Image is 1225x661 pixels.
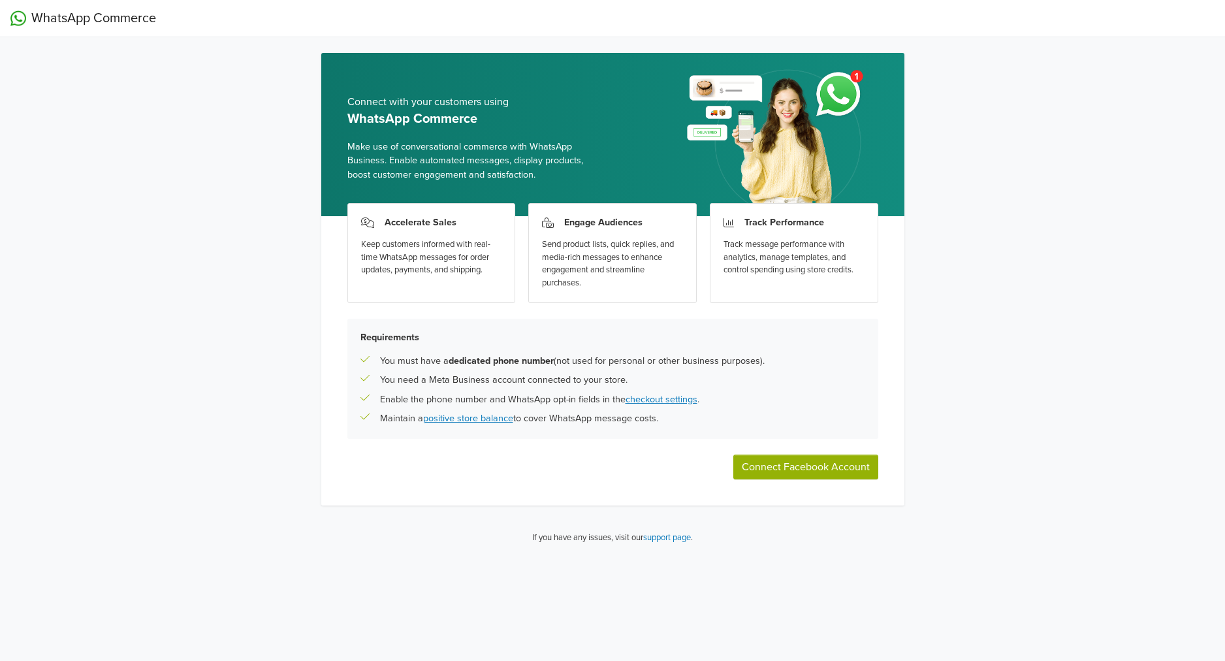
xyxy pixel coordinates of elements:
p: Enable the phone number and WhatsApp opt-in fields in the . [380,393,699,407]
a: checkout settings [626,394,697,405]
a: positive store balance [423,413,513,424]
a: support page [643,532,691,543]
div: Send product lists, quick replies, and media-rich messages to enhance engagement and streamline p... [542,238,683,289]
div: Keep customers informed with real-time WhatsApp messages for order updates, payments, and shipping. [361,238,502,277]
h3: Engage Audiences [564,217,643,228]
button: Connect Facebook Account [733,455,878,479]
div: Track message performance with analytics, manage templates, and control spending using store cred... [724,238,865,277]
p: If you have any issues, visit our . [532,532,693,545]
p: You must have a (not used for personal or other business purposes). [380,354,765,368]
h3: Accelerate Sales [385,217,456,228]
h5: Requirements [360,332,865,343]
p: Maintain a to cover WhatsApp message costs. [380,411,658,426]
p: You need a Meta Business account connected to your store. [380,373,628,387]
img: whatsapp_setup_banner [676,62,878,216]
h5: Connect with your customers using [347,96,603,108]
span: Make use of conversational commerce with WhatsApp Business. Enable automated messages, display pr... [347,140,603,182]
h3: Track Performance [744,217,824,228]
h5: WhatsApp Commerce [347,111,603,127]
img: WhatsApp [10,10,26,26]
b: dedicated phone number [449,355,554,366]
span: WhatsApp Commerce [31,8,156,28]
